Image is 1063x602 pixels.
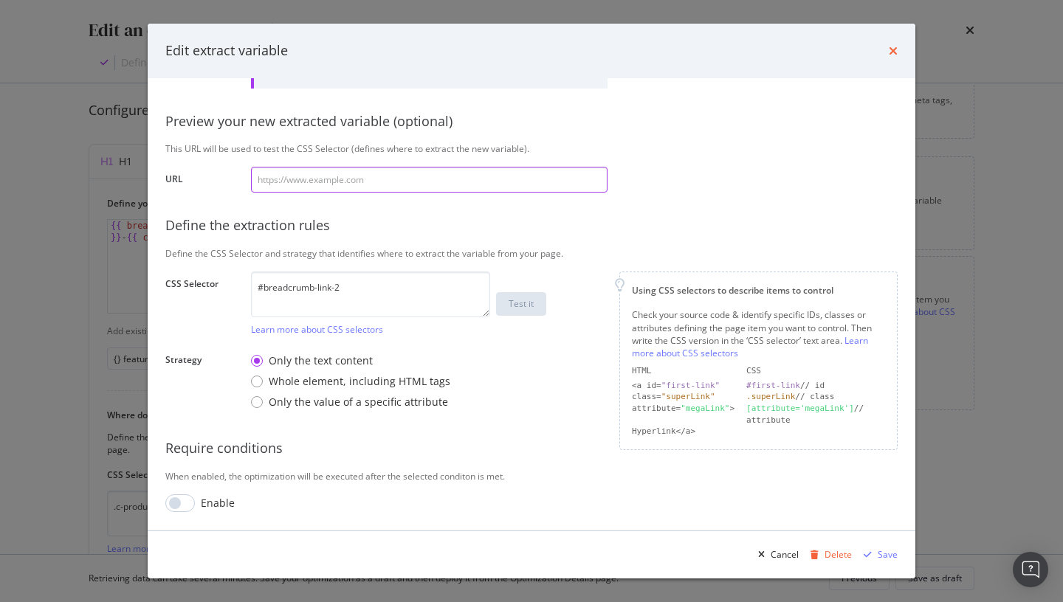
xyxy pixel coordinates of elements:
div: Whole element, including HTML tags [251,374,450,389]
div: attribute= > [632,403,735,426]
div: Only the text content [269,353,373,368]
div: Open Intercom Messenger [1013,552,1048,587]
div: This URL will be used to test the CSS Selector (defines where to extract the new variable). [165,142,898,155]
a: Learn more about CSS selectors [632,334,868,359]
button: Delete [805,543,852,567]
div: Edit extract variable [165,41,288,60]
div: Check your source code & identify specific IDs, classes or attributes defining the page item you ... [632,308,885,359]
textarea: #breadcrumb-link-2 [251,271,490,317]
div: <a id= [632,380,735,392]
div: Only the text content [251,353,450,368]
div: Only the value of a specific attribute [269,395,448,409]
div: Delete [825,548,852,561]
div: Whole element, including HTML tags [269,374,450,389]
div: Only the value of a specific attribute [251,395,450,409]
button: Cancel [752,543,799,567]
div: modal [148,24,915,578]
div: "superLink" [661,392,715,401]
div: Preview your new extracted variable (optional) [165,112,898,131]
div: HTML [632,365,735,377]
div: Hyperlink</a> [632,426,735,437]
div: Enable [201,496,235,511]
div: Save [878,548,898,561]
div: "megaLink" [681,404,729,413]
div: Test it [509,297,534,310]
div: Require conditions [165,439,898,458]
a: Learn more about CSS selectors [251,323,383,336]
button: Test it [496,292,546,316]
div: // class [746,391,885,403]
div: When enabled, the optimization will be executed after the selected conditon is met. [165,470,898,482]
div: // id [746,380,885,392]
div: CSS [746,365,885,377]
label: CSS Selector [165,277,239,332]
div: Using CSS selectors to describe items to control [632,284,885,297]
div: Cancel [771,548,799,561]
div: // attribute [746,403,885,426]
div: "first-link" [661,381,720,390]
div: times [889,41,898,60]
label: URL [165,173,239,189]
label: Strategy [165,353,239,412]
div: Define the CSS Selector and strategy that identifies where to extract the variable from your page. [165,247,898,260]
div: Define the extraction rules [165,216,898,235]
div: class= [632,391,735,403]
div: #first-link [746,381,800,390]
button: Save [858,543,898,567]
div: [attribute='megaLink'] [746,404,854,413]
input: https://www.example.com [251,167,608,193]
div: .superLink [746,392,795,401]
